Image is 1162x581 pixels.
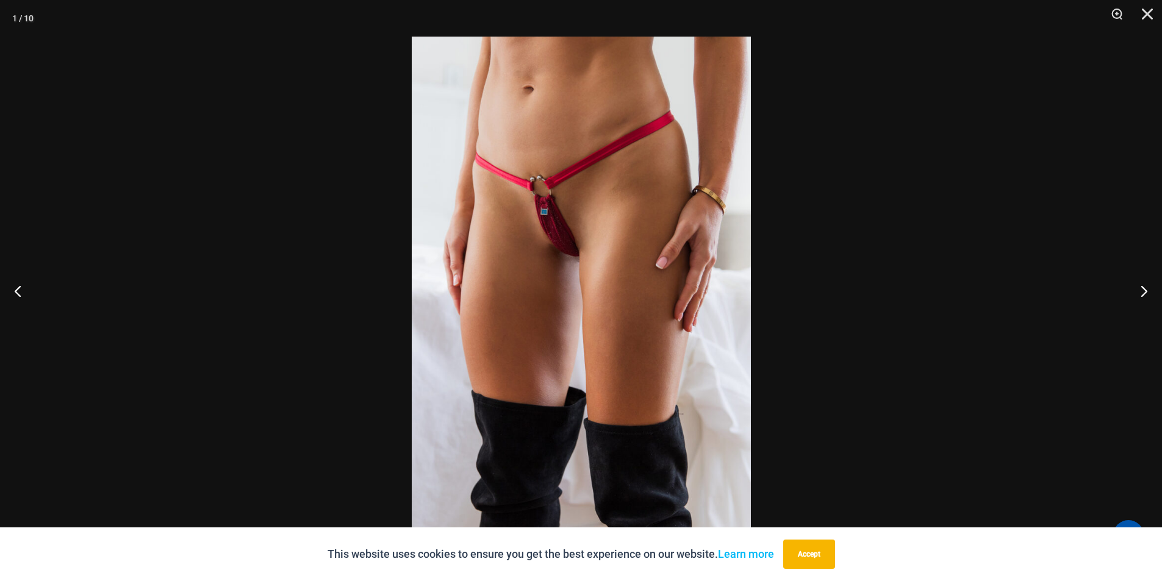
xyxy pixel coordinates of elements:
div: 1 / 10 [12,9,34,27]
img: Guilty Pleasures Red 689 Micro 01 [412,37,751,544]
a: Learn more [718,547,774,560]
button: Next [1116,260,1162,321]
button: Accept [783,540,835,569]
p: This website uses cookies to ensure you get the best experience on our website. [328,545,774,563]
